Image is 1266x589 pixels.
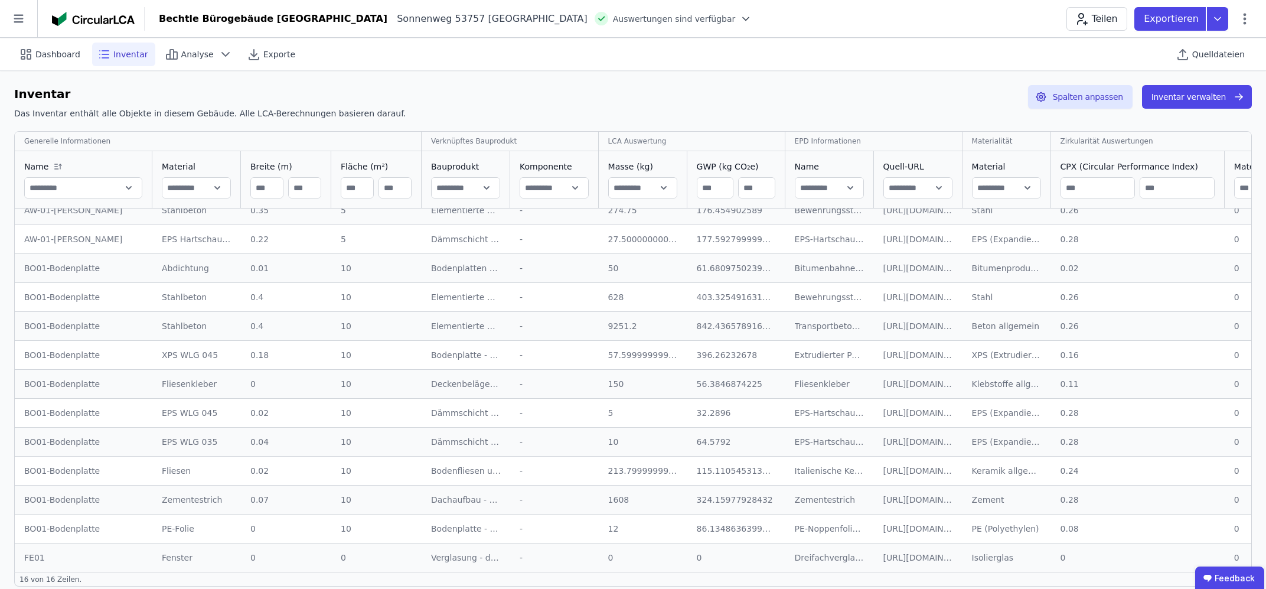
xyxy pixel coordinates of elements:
[883,349,953,361] div: [URL][DOMAIN_NAME]
[608,552,678,564] div: 0
[520,552,589,564] div: -
[341,465,412,477] div: 10
[431,320,501,332] div: Elementierte Außenwandkonstruktion - Stahlbeton - C20/25 - 2%
[608,204,678,216] div: 274.75
[972,523,1042,535] div: PE (Polyethylen)
[1061,136,1153,146] div: Zirkularität Auswertungen
[431,436,501,448] div: Dämmschicht - Decke - EPS (Expandiertes Polystyrol)
[972,436,1042,448] div: EPS (Expandiertes Polystyrol)
[24,494,143,506] div: BO01-Bodenplatte
[697,291,776,303] div: 403.32549163199997
[250,349,322,361] div: 0.18
[162,262,231,274] div: Abdichtung
[1061,204,1215,216] div: 0.26
[795,204,864,216] div: Bewehrungsstahl
[341,262,412,274] div: 10
[1061,494,1215,506] div: 0.28
[972,262,1042,274] div: Bitumenprodukte allgemein
[520,233,589,245] div: -
[250,552,322,564] div: 0
[341,523,412,535] div: 10
[250,436,322,448] div: 0.04
[341,494,412,506] div: 10
[1066,7,1127,31] button: Teilen
[883,494,953,506] div: [URL][DOMAIN_NAME]
[431,378,501,390] div: Deckenbeläge - Fußboden - Fliesenkleber - 1cm
[795,465,864,477] div: Italienische Keramikfliesen
[883,262,953,274] div: [URL][DOMAIN_NAME]
[972,233,1042,245] div: EPS (Expandiertes Polystyrol)
[24,291,143,303] div: BO01-Bodenplatte
[697,436,776,448] div: 64.5792
[697,552,776,564] div: 0
[162,494,231,506] div: Zementestrich
[162,378,231,390] div: Fliesenkleber
[159,12,387,26] div: Bechtle Bürogebäude [GEOGRAPHIC_DATA]
[608,161,653,173] span: Masse (kg)
[250,320,322,332] div: 0.4
[24,407,143,419] div: BO01-Bodenplatte
[697,523,776,535] div: 86.13486363999999
[608,494,678,506] div: 1608
[431,552,501,564] div: Verglasung - dreifach - Isolierglas
[608,523,678,535] div: 12
[162,465,231,477] div: Fliesen
[697,407,776,419] div: 32.2896
[162,407,231,419] div: EPS WLG 045
[883,161,924,173] span: Quell-URL
[1061,262,1215,274] div: 0.02
[972,494,1042,506] div: Zement
[431,262,501,274] div: Bodenplatten und Gründungen - Abdichtung - Bitumenbahnen V60
[113,48,148,60] span: Inventar
[608,407,678,419] div: 5
[14,108,406,119] h6: Das Inventar enthält alle Objekte in diesem Gebäude. Alle LCA-Berechnungen basieren darauf.
[520,291,589,303] div: -
[608,320,678,332] div: 9251.2
[24,136,110,146] div: Generelle Informationen
[795,291,864,303] div: Bewehrungsstahl
[972,407,1042,419] div: EPS (Expandiertes Polystyrol)
[697,320,776,332] div: 842.4365789167999
[341,436,412,448] div: 10
[250,407,322,419] div: 0.02
[883,407,953,419] div: [URL][DOMAIN_NAME]
[883,465,953,477] div: [URL][DOMAIN_NAME]
[431,136,517,146] div: Verknüpftes Bauprodukt
[431,523,501,535] div: Bodenplatte - Dränage - PE-Noppenfolie
[250,233,322,245] div: 0.22
[431,233,501,245] div: Dämmschicht - Decke - EPS (Expandiertes Polystyrol)
[250,494,322,506] div: 0.07
[35,48,80,60] span: Dashboard
[341,233,412,245] div: 5
[1061,320,1215,332] div: 0.26
[431,291,501,303] div: Elementierte Außenwandkonstruktion - Stahlbeton - C20/25 - 2%
[697,204,776,216] div: 176.454902589
[431,494,501,506] div: Dachaufbau - begehbar - Estrich - fließend - Zement
[608,291,678,303] div: 628
[520,262,589,274] div: -
[972,552,1042,564] div: Isolierglas
[250,291,322,303] div: 0.4
[162,552,231,564] div: Fenster
[1192,48,1245,60] span: Quelldateien
[972,161,1006,173] span: Material
[341,320,412,332] div: 10
[972,320,1042,332] div: Beton allgemein
[697,378,776,390] div: 56.3846874225
[24,161,48,173] span: Name
[162,161,195,173] span: Material
[24,349,143,361] div: BO01-Bodenplatte
[608,349,678,361] div: 57.599999999999994
[162,349,231,361] div: XPS WLG 045
[52,12,135,26] img: Concular
[431,407,501,419] div: Dämmschicht - Decke - EPS (Expandiertes Polystyrol)
[162,436,231,448] div: EPS WLG 035
[520,320,589,332] div: -
[24,552,143,564] div: FE01
[1061,523,1215,535] div: 0.08
[24,233,143,245] div: AW-01-[PERSON_NAME]
[250,465,322,477] div: 0.02
[608,465,678,477] div: 213.79999999999998
[1061,552,1215,564] div: 0
[795,523,864,535] div: PE-Noppenfolie zur Abdichtung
